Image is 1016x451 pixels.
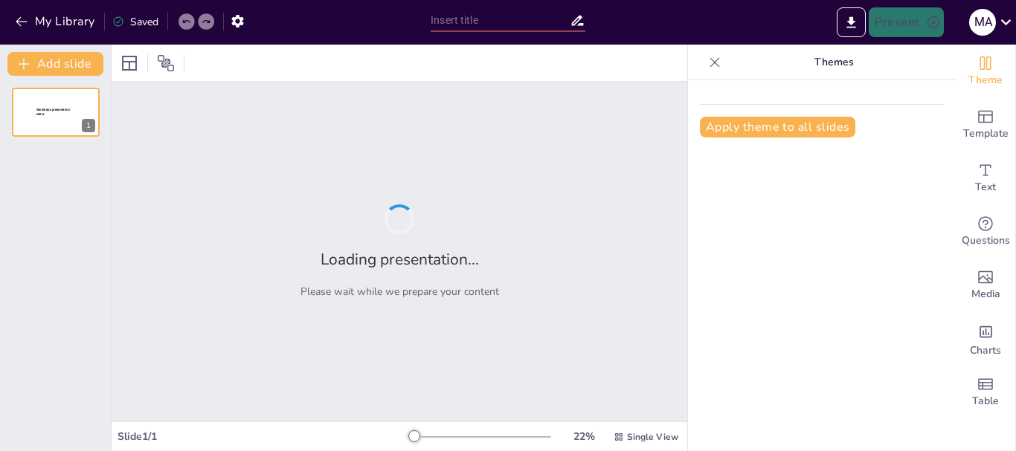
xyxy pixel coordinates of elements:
[956,45,1015,98] div: Change the overall theme
[627,431,678,443] span: Single View
[971,286,1000,302] span: Media
[956,98,1015,152] div: Add ready made slides
[837,7,866,37] button: Export to PowerPoint
[969,7,996,37] button: m a
[963,126,1009,142] span: Template
[956,205,1015,259] div: Get real-time input from your audience
[431,10,570,31] input: Insert title
[956,152,1015,205] div: Add text boxes
[118,429,408,444] div: Slide 1 / 1
[869,7,943,37] button: Present
[118,51,141,75] div: Layout
[956,366,1015,419] div: Add a table
[36,108,70,116] span: Sendsteps presentation editor
[956,312,1015,366] div: Add charts and graphs
[962,233,1010,249] span: Questions
[972,393,999,409] span: Table
[112,15,158,29] div: Saved
[566,429,602,444] div: 22 %
[7,52,103,76] button: Add slide
[82,119,95,132] div: 1
[956,259,1015,312] div: Add images, graphics, shapes or video
[727,45,941,80] p: Themes
[975,179,996,195] span: Text
[969,9,996,36] div: m a
[11,10,101,33] button: My Library
[700,117,855,137] button: Apply theme to all slides
[12,88,100,137] div: 1
[157,54,175,72] span: Position
[321,249,479,270] h2: Loading presentation...
[300,285,499,299] p: Please wait while we prepare your content
[970,343,1001,359] span: Charts
[968,72,1003,88] span: Theme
